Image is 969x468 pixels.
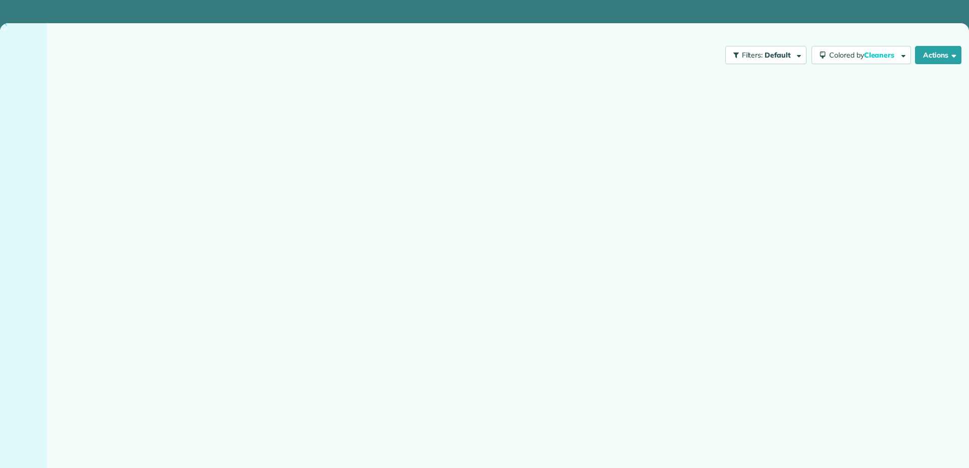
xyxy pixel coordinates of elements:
[864,50,896,60] span: Cleaners
[915,46,961,64] button: Actions
[742,50,763,60] span: Filters:
[720,46,806,64] a: Filters: Default
[812,46,911,64] button: Colored byCleaners
[765,50,791,60] span: Default
[725,46,806,64] button: Filters: Default
[829,50,898,60] span: Colored by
